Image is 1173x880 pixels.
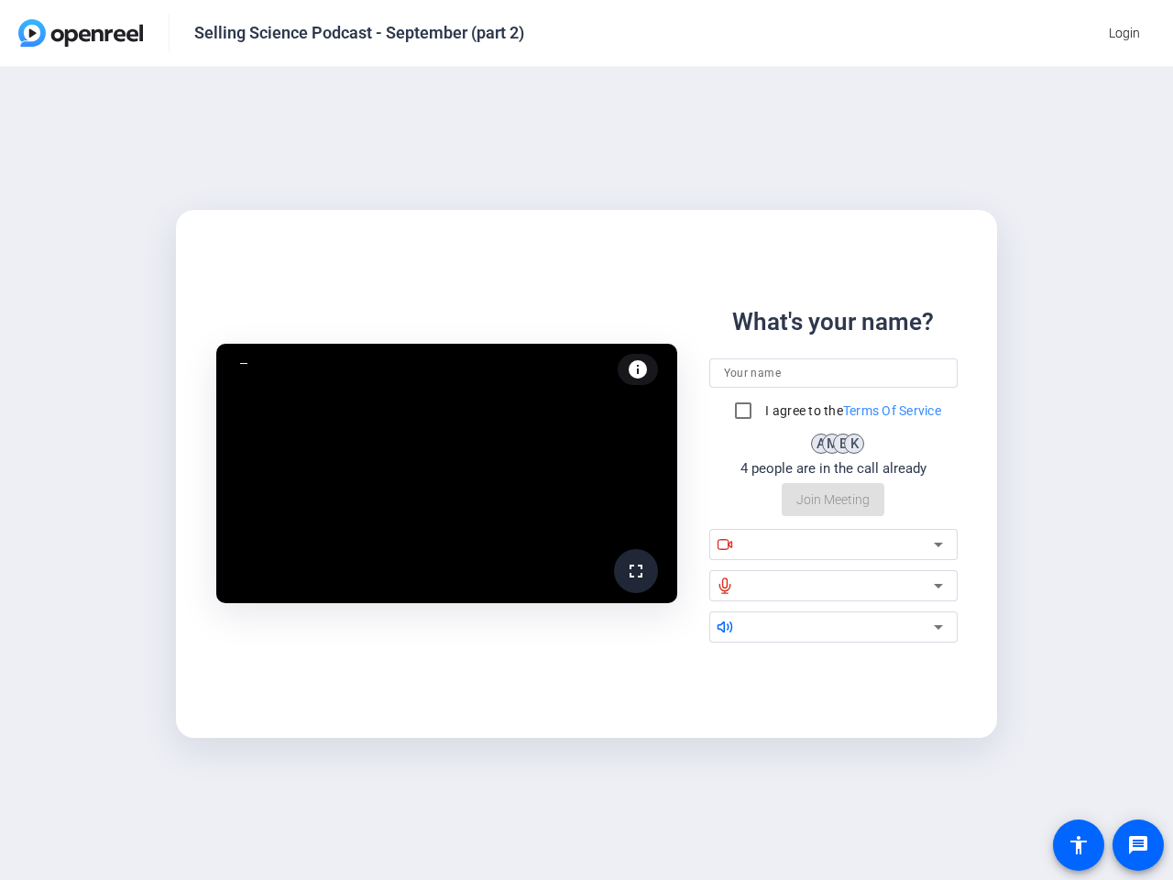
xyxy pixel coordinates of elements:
mat-icon: info [627,358,649,380]
mat-icon: accessibility [1068,834,1090,856]
label: I agree to the [762,401,941,420]
div: B [833,434,853,454]
div: What's your name? [732,304,934,340]
span: Login [1109,24,1140,43]
mat-icon: fullscreen [625,560,647,582]
div: K [844,434,864,454]
input: Your name [724,362,943,384]
mat-icon: message [1127,834,1149,856]
img: OpenReel logo [18,19,143,47]
div: M [822,434,842,454]
div: A [811,434,831,454]
a: Terms Of Service [843,403,941,418]
button: Login [1094,16,1155,49]
div: Selling Science Podcast - September (part 2) [194,22,524,44]
div: 4 people are in the call already [740,458,926,479]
